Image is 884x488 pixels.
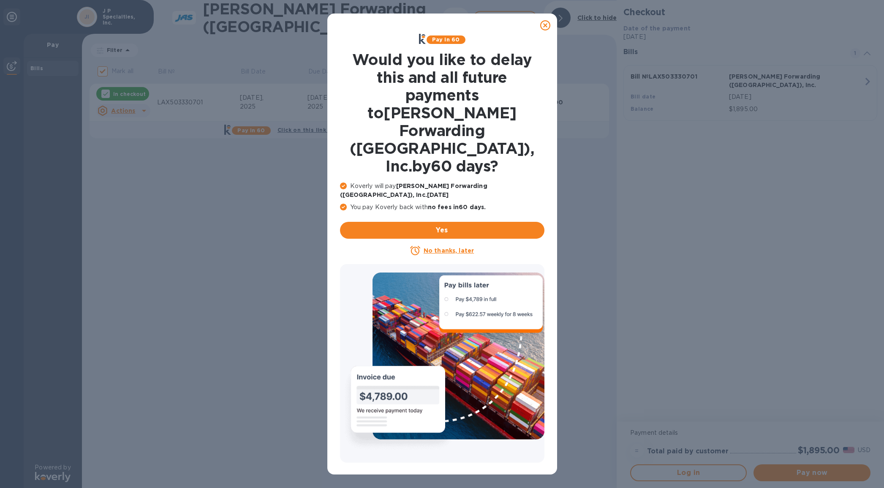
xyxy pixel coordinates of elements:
b: [PERSON_NAME] Forwarding ([GEOGRAPHIC_DATA]), Inc. [DATE] [340,183,487,198]
b: Pay in 60 [432,36,460,43]
b: no fees in 60 days . [428,204,486,210]
span: Yes [347,225,538,235]
button: Yes [340,222,544,239]
p: Koverly will pay [340,182,544,199]
u: No thanks, later [424,247,474,254]
h1: Would you like to delay this and all future payments to [PERSON_NAME] Forwarding ([GEOGRAPHIC_DAT... [340,51,544,175]
p: You pay Koverly back with [340,203,544,212]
